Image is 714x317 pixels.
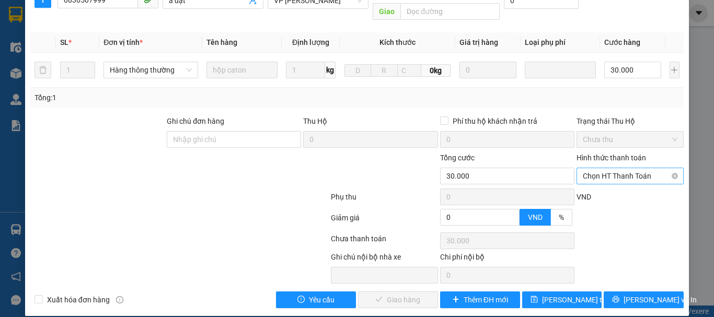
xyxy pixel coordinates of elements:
span: plus [452,296,459,304]
span: up [511,210,517,217]
span: Chưa thu [583,132,677,147]
span: 0kg [421,64,451,77]
span: Phí thu hộ khách nhận trả [448,115,542,127]
div: Ghi chú nội bộ nhà xe [331,251,438,267]
button: exclamation-circleYêu cầu [276,291,356,308]
input: Dọc đường [400,3,500,20]
input: D [344,64,371,77]
div: Trạng thái Thu Hộ [577,115,684,127]
label: Ghi chú đơn hàng [167,117,224,125]
span: Xuất hóa đơn hàng [43,294,114,306]
span: [PERSON_NAME] và In [624,294,697,306]
span: save [531,296,538,304]
input: C [397,64,421,77]
th: Loại phụ phí [521,32,600,53]
span: Thêm ĐH mới [464,294,508,306]
button: checkGiao hàng [358,291,438,308]
div: Phụ thu [330,191,439,209]
span: kg [325,62,336,78]
span: Tổng cước [440,154,475,162]
button: save[PERSON_NAME] thay đổi [522,291,602,308]
input: VD: Bàn, Ghế [206,62,278,78]
span: Decrease Value [508,217,519,225]
span: Chọn HT Thanh Toán [583,168,677,184]
span: Kích thước [379,38,416,46]
span: Giao [373,3,400,20]
span: Giá trị hàng [459,38,498,46]
button: printer[PERSON_NAME] và In [604,291,684,308]
div: Chi phí nội bộ [440,251,574,267]
span: down [511,218,517,225]
div: Chưa thanh toán [330,233,439,251]
span: printer [612,296,619,304]
span: Định lượng [292,38,329,46]
span: VND [528,213,543,221]
span: SL [60,38,68,46]
input: R [371,64,397,77]
div: Giảm giá [330,212,439,230]
input: Ghi chú đơn hàng [167,131,301,148]
button: plus [670,62,680,78]
span: Tên hàng [206,38,237,46]
input: 0 [459,62,516,78]
span: Đơn vị tính [103,38,143,46]
div: Tổng: 1 [34,92,277,103]
span: VND [577,193,591,201]
span: Yêu cầu [309,294,335,306]
span: Cước hàng [604,38,640,46]
label: Hình thức thanh toán [577,154,646,162]
span: exclamation-circle [297,296,305,304]
span: info-circle [116,296,123,303]
button: delete [34,62,51,78]
span: Thu Hộ [303,117,327,125]
span: close-circle [672,173,678,179]
span: [PERSON_NAME] thay đổi [542,294,626,306]
span: % [559,213,564,221]
span: Hàng thông thường [110,62,192,78]
span: Increase Value [508,209,519,217]
button: plusThêm ĐH mới [440,291,520,308]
